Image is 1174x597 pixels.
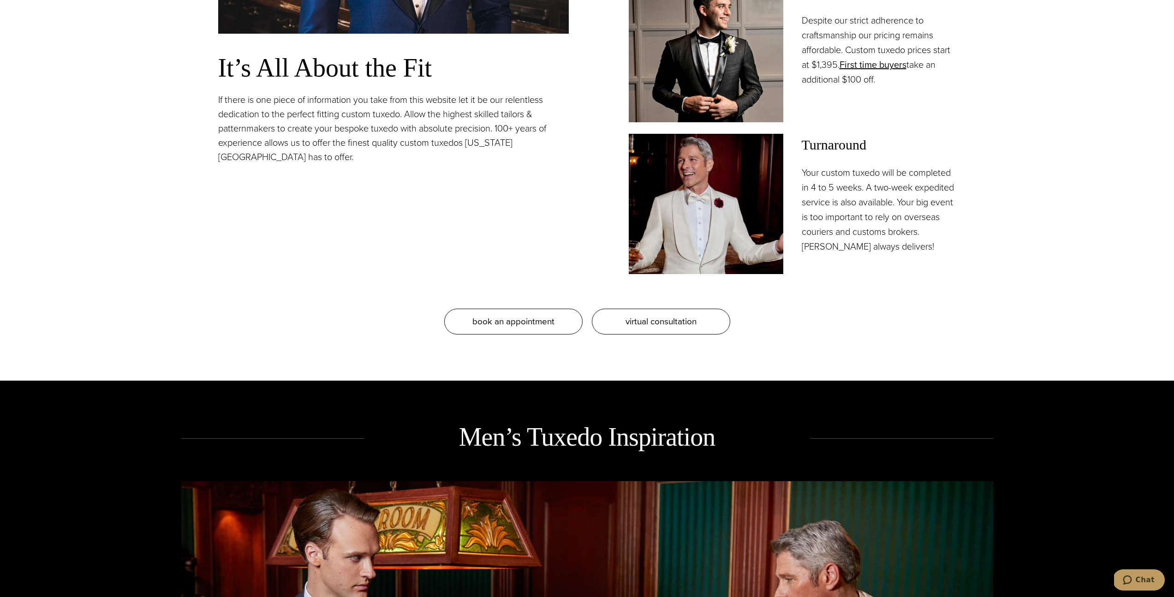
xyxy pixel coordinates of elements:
span: Turnaround [802,134,956,156]
a: virtual consultation [592,309,730,334]
h2: Men’s Tuxedo Inspiration [364,420,810,454]
p: Your custom tuxedo will be completed in 4 to 5 weeks. A two-week expedited service is also availa... [802,165,956,254]
img: Model in white custom tailored tuxedo jacket with wide white shawl lapel, white shirt and bowtie.... [629,134,783,274]
iframe: Opens a widget where you can chat to one of our agents [1114,569,1165,592]
h3: It’s All About the Fit [218,52,569,84]
p: Despite our strict adherence to craftsmanship our pricing remains affordable. Custom tuxedo price... [802,13,956,87]
p: If there is one piece of information you take from this website let it be our relentless dedicati... [218,93,569,164]
a: book an appointment [444,309,583,334]
a: First time buyers [840,58,906,72]
span: virtual consultation [626,315,697,328]
span: book an appointment [472,315,554,328]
